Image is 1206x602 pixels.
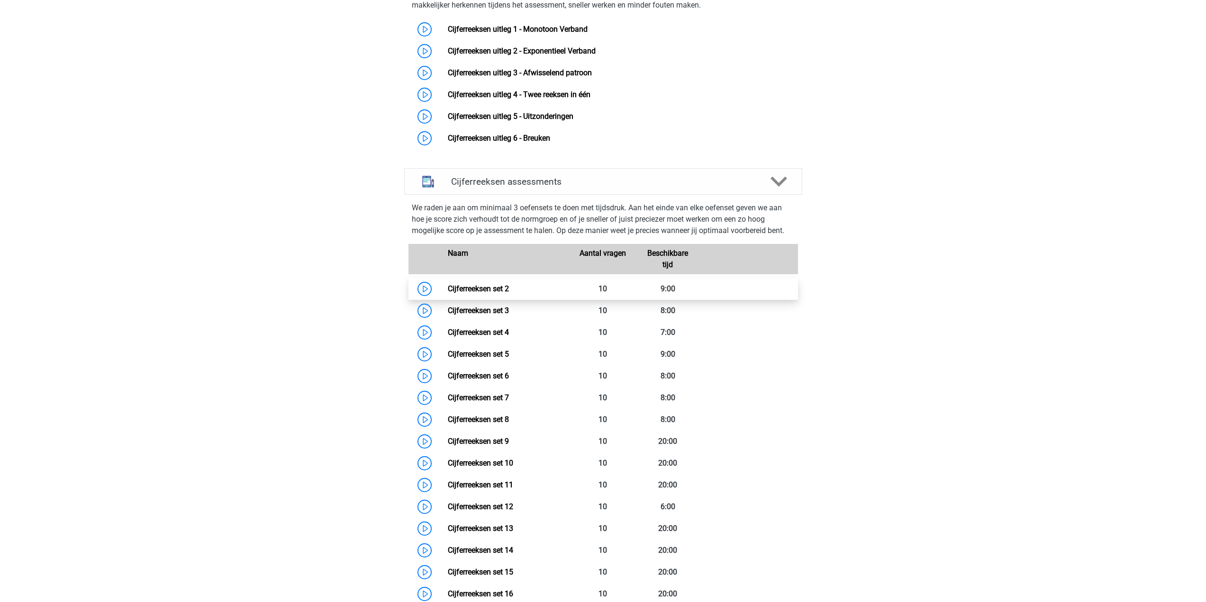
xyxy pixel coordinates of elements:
a: Cijferreeksen set 15 [448,567,513,576]
a: Cijferreeksen set 12 [448,502,513,511]
div: Aantal vragen [571,248,635,270]
a: Cijferreeksen uitleg 1 - Monotoon Verband [448,25,588,34]
a: Cijferreeksen set 16 [448,589,513,598]
a: Cijferreeksen set 9 [448,437,509,446]
p: We raden je aan om minimaal 3 oefensets te doen met tijdsdruk. Aan het einde van elke oefenset ge... [412,202,795,236]
a: Cijferreeksen set 7 [448,393,509,402]
a: Cijferreeksen set 6 [448,371,509,380]
a: Cijferreeksen set 10 [448,458,513,467]
div: Beschikbare tijd [635,248,700,270]
a: Cijferreeksen set 5 [448,350,509,359]
a: Cijferreeksen set 2 [448,284,509,293]
a: Cijferreeksen uitleg 3 - Afwisselend patroon [448,68,592,77]
a: Cijferreeksen set 8 [448,415,509,424]
a: Cijferreeksen uitleg 4 - Twee reeksen in één [448,90,590,99]
a: Cijferreeksen set 13 [448,524,513,533]
a: Cijferreeksen uitleg 2 - Exponentieel Verband [448,46,596,55]
div: Naam [441,248,571,270]
img: cijferreeksen assessments [416,170,440,194]
a: Cijferreeksen set 11 [448,480,513,489]
a: Cijferreeksen uitleg 6 - Breuken [448,134,550,143]
a: Cijferreeksen set 14 [448,546,513,555]
a: Cijferreeksen set 4 [448,328,509,337]
a: Cijferreeksen uitleg 5 - Uitzonderingen [448,112,573,121]
h4: Cijferreeksen assessments [451,176,755,187]
a: Cijferreeksen set 3 [448,306,509,315]
a: assessments Cijferreeksen assessments [400,168,806,195]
